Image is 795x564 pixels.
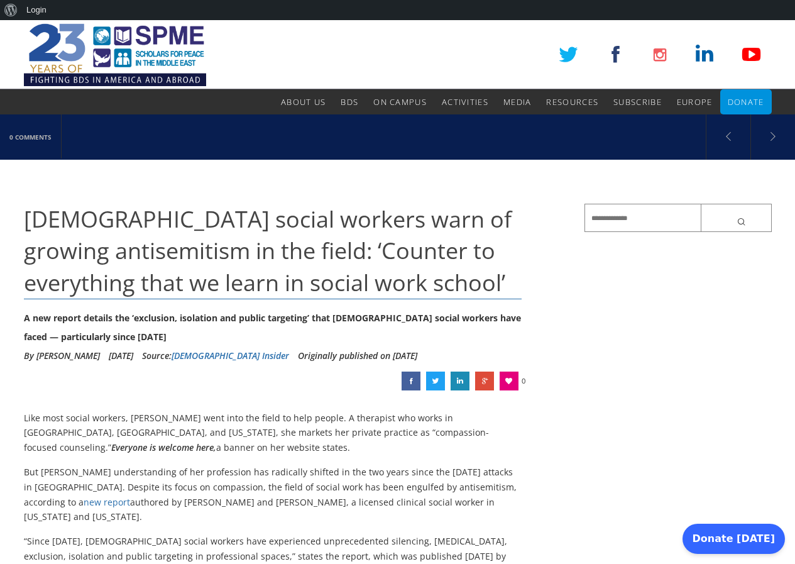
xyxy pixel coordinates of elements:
span: Europe [677,96,713,108]
li: Originally published on [DATE] [298,346,417,365]
a: On Campus [373,89,427,114]
span: Subscribe [613,96,662,108]
div: Source: [142,346,289,365]
span: 0 [522,372,525,390]
span: Donate [728,96,764,108]
a: Jewish social workers warn of growing antisemitism in the field: ‘Counter to everything that we l... [426,372,445,390]
li: By [PERSON_NAME] [24,346,100,365]
span: [DEMOGRAPHIC_DATA] social workers warn of growing antisemitism in the field: ‘Counter to everythi... [24,204,512,298]
li: [DATE] [109,346,133,365]
a: new report [84,496,130,508]
a: Activities [442,89,488,114]
p: Like most social workers, [PERSON_NAME] went into the field to help people. A therapist who works... [24,411,522,455]
span: Activities [442,96,488,108]
a: Donate [728,89,764,114]
span: Resources [546,96,598,108]
div: A new report details the ‘exclusion, isolation and public targeting’ that [DEMOGRAPHIC_DATA] soci... [24,309,522,346]
a: Resources [546,89,598,114]
a: [DEMOGRAPHIC_DATA] Insider [172,350,289,362]
span: On Campus [373,96,427,108]
a: Jewish social workers warn of growing antisemitism in the field: ‘Counter to everything that we l... [451,372,469,390]
a: Media [503,89,532,114]
a: Subscribe [613,89,662,114]
span: Media [503,96,532,108]
a: Jewish social workers warn of growing antisemitism in the field: ‘Counter to everything that we l... [402,372,420,390]
span: About Us [281,96,326,108]
span: BDS [341,96,358,108]
a: About Us [281,89,326,114]
img: SPME [24,20,206,89]
p: But [PERSON_NAME] understanding of her profession has radically shifted in the two years since th... [24,465,522,524]
a: Europe [677,89,713,114]
a: Jewish social workers warn of growing antisemitism in the field: ‘Counter to everything that we l... [475,372,494,390]
a: BDS [341,89,358,114]
em: Everyone is welcome here, [111,441,216,453]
